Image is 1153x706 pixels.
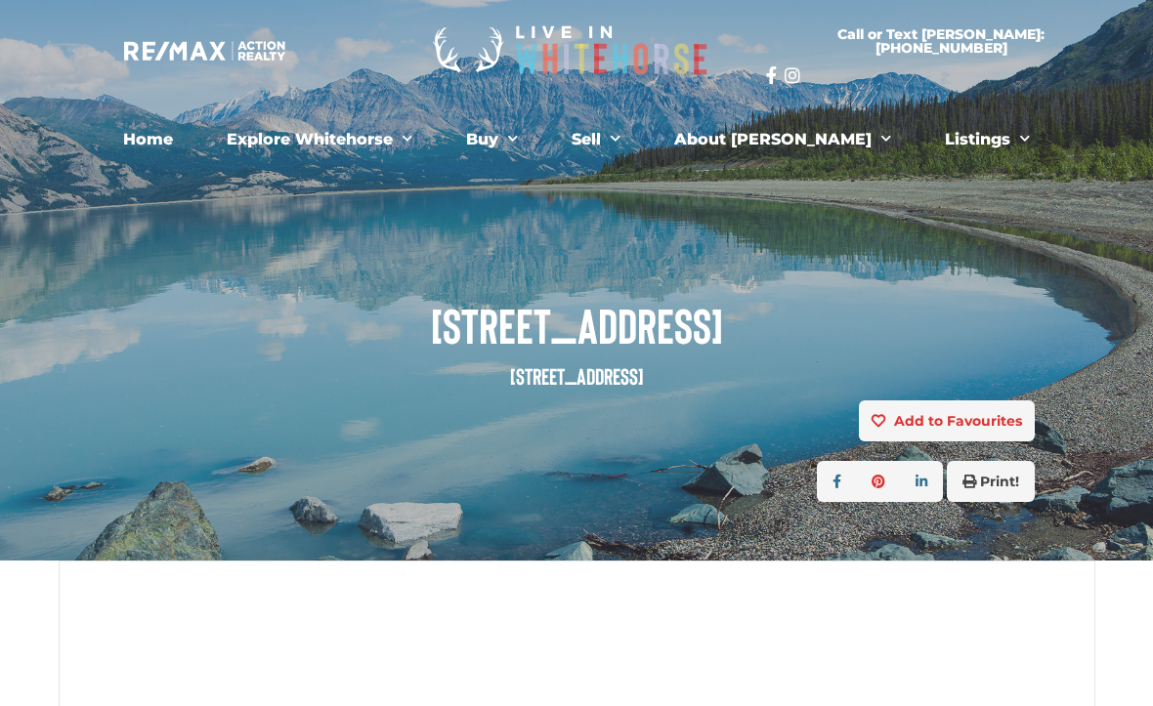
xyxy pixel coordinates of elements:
[894,412,1022,430] strong: Add to Favourites
[766,16,1116,66] a: Call or Text [PERSON_NAME]: [PHONE_NUMBER]
[108,120,188,159] a: Home
[790,27,1092,55] span: Call or Text [PERSON_NAME]: [PHONE_NUMBER]
[947,461,1035,502] button: Print!
[510,362,644,390] small: [STREET_ADDRESS]
[930,120,1045,159] a: Listings
[660,120,906,159] a: About [PERSON_NAME]
[859,400,1035,441] button: Add to Favourites
[451,120,533,159] a: Buy
[557,120,635,159] a: Sell
[980,473,1019,490] strong: Print!
[212,120,427,159] a: Explore Whitehorse
[39,120,1114,159] nav: Menu
[118,298,1035,352] span: [STREET_ADDRESS]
